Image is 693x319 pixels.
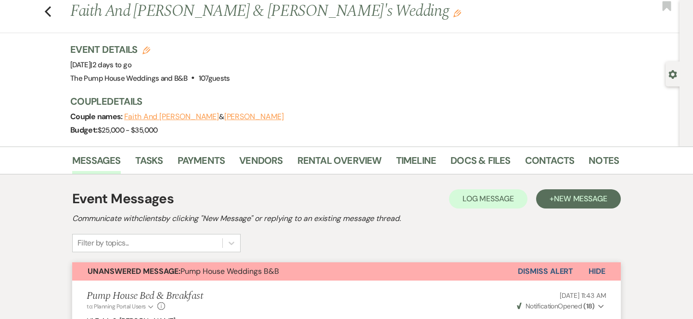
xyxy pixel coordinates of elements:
[573,262,621,281] button: Hide
[98,125,158,135] span: $25,000 - $35,000
[70,111,124,122] span: Couple names:
[87,302,155,311] button: to: Planning Portal Users
[449,189,527,209] button: Log Message
[87,290,203,302] h5: Pump House Bed & Breakfast
[450,153,510,174] a: Docs & Files
[135,153,163,174] a: Tasks
[92,60,131,70] span: 2 days to go
[462,194,514,204] span: Log Message
[88,266,279,276] span: Pump House Weddings B&B
[77,237,129,249] div: Filter by topics...
[583,302,594,310] strong: ( 18 )
[70,95,609,108] h3: Couple Details
[536,189,621,209] button: +New Message
[87,303,146,310] span: to: Planning Portal Users
[70,125,98,135] span: Budget:
[239,153,282,174] a: Vendors
[517,302,595,310] span: Opened
[70,60,131,70] span: [DATE]
[554,194,607,204] span: New Message
[297,153,382,174] a: Rental Overview
[72,153,121,174] a: Messages
[589,266,605,276] span: Hide
[70,43,230,56] h3: Event Details
[90,60,131,70] span: |
[72,213,621,224] h2: Communicate with clients by clicking "New Message" or replying to an existing message thread.
[124,113,219,121] button: Faith And [PERSON_NAME]
[396,153,436,174] a: Timeline
[124,112,284,122] span: &
[199,74,230,83] span: 107 guests
[560,291,606,300] span: [DATE] 11:43 AM
[178,153,225,174] a: Payments
[72,262,518,281] button: Unanswered Message:Pump House Weddings B&B
[589,153,619,174] a: Notes
[453,9,461,17] button: Edit
[526,302,558,310] span: Notification
[525,153,575,174] a: Contacts
[88,266,180,276] strong: Unanswered Message:
[518,262,573,281] button: Dismiss Alert
[70,74,187,83] span: The Pump House Weddings and B&B
[515,301,606,311] button: NotificationOpened (18)
[668,69,677,78] button: Open lead details
[72,189,174,209] h1: Event Messages
[224,113,284,121] button: [PERSON_NAME]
